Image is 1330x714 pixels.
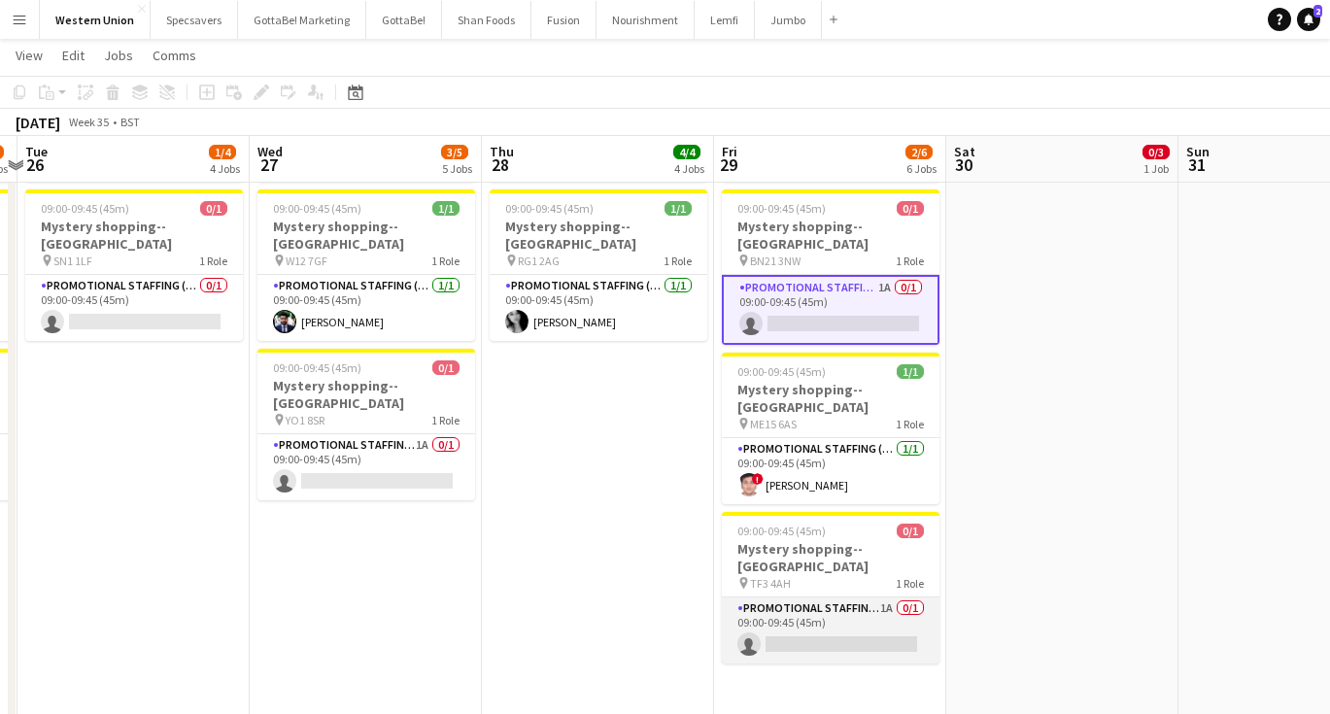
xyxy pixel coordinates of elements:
app-card-role: Promotional Staffing (Mystery Shopper)1/109:00-09:45 (45m)[PERSON_NAME] [257,275,475,341]
div: [DATE] [16,113,60,132]
span: 3/5 [441,145,468,159]
span: 1 Role [431,413,460,427]
span: 0/3 [1142,145,1170,159]
span: 1/1 [665,201,692,216]
span: 26 [22,153,48,176]
span: Sun [1186,143,1210,160]
app-card-role: Promotional Staffing (Mystery Shopper)1/109:00-09:45 (45m)[PERSON_NAME] [490,275,707,341]
span: SN1 1LF [53,254,92,268]
span: 2 [1313,5,1322,17]
span: Wed [257,143,283,160]
span: W12 7GF [286,254,327,268]
span: 1 Role [199,254,227,268]
app-card-role: Promotional Staffing (Mystery Shopper)1/109:00-09:45 (45m)![PERSON_NAME] [722,438,939,504]
app-job-card: 09:00-09:45 (45m)0/1Mystery shopping--[GEOGRAPHIC_DATA] TF3 4AH1 RolePromotional Staffing (Myster... [722,512,939,663]
div: 5 Jobs [442,161,472,176]
span: Comms [153,47,196,64]
h3: Mystery shopping--[GEOGRAPHIC_DATA] [257,218,475,253]
a: Jobs [96,43,141,68]
span: Thu [490,143,514,160]
app-job-card: 09:00-09:45 (45m)0/1Mystery shopping--[GEOGRAPHIC_DATA] BN21 3NW1 RolePromotional Staffing (Myste... [722,189,939,345]
div: 1 Job [1143,161,1169,176]
button: GottaBe! Marketing [238,1,366,39]
span: 28 [487,153,514,176]
span: 09:00-09:45 (45m) [737,201,826,216]
span: 09:00-09:45 (45m) [41,201,129,216]
app-job-card: 09:00-09:45 (45m)0/1Mystery shopping--[GEOGRAPHIC_DATA] YO1 8SR1 RolePromotional Staffing (Myster... [257,349,475,500]
div: 09:00-09:45 (45m)0/1Mystery shopping--[GEOGRAPHIC_DATA] SN1 1LF1 RolePromotional Staffing (Myster... [25,189,243,341]
div: 4 Jobs [674,161,704,176]
span: 0/1 [432,360,460,375]
app-card-role: Promotional Staffing (Mystery Shopper)1A0/109:00-09:45 (45m) [722,275,939,345]
button: Lemfi [695,1,755,39]
span: 0/1 [897,524,924,538]
span: 09:00-09:45 (45m) [273,201,361,216]
span: BN21 3NW [750,254,801,268]
span: Sat [954,143,975,160]
span: 31 [1183,153,1210,176]
span: Fri [722,143,737,160]
button: Shan Foods [442,1,531,39]
span: 09:00-09:45 (45m) [737,364,826,379]
span: 0/1 [897,201,924,216]
button: Specsavers [151,1,238,39]
span: 1 Role [896,417,924,431]
h3: Mystery shopping--[GEOGRAPHIC_DATA] [25,218,243,253]
button: GottaBe! [366,1,442,39]
span: Tue [25,143,48,160]
span: Week 35 [64,115,113,129]
span: 09:00-09:45 (45m) [737,524,826,538]
app-job-card: 09:00-09:45 (45m)1/1Mystery shopping--[GEOGRAPHIC_DATA] W12 7GF1 RolePromotional Staffing (Myster... [257,189,475,341]
app-job-card: 09:00-09:45 (45m)1/1Mystery shopping--[GEOGRAPHIC_DATA] RG1 2AG1 RolePromotional Staffing (Myster... [490,189,707,341]
span: 09:00-09:45 (45m) [273,360,361,375]
app-card-role: Promotional Staffing (Mystery Shopper)1A0/109:00-09:45 (45m) [722,597,939,663]
span: 2/6 [905,145,933,159]
h3: Mystery shopping--[GEOGRAPHIC_DATA] [257,377,475,412]
span: 1 Role [896,576,924,591]
span: RG1 2AG [518,254,560,268]
span: 1/1 [897,364,924,379]
div: BST [120,115,140,129]
span: 1 Role [664,254,692,268]
span: Edit [62,47,85,64]
span: Jobs [104,47,133,64]
span: 09:00-09:45 (45m) [505,201,594,216]
button: Nourishment [597,1,695,39]
a: Edit [54,43,92,68]
a: View [8,43,51,68]
app-card-role: Promotional Staffing (Mystery Shopper)1A0/109:00-09:45 (45m) [257,434,475,500]
h3: Mystery shopping--[GEOGRAPHIC_DATA] [722,540,939,575]
span: ME15 6AS [750,417,797,431]
h3: Mystery shopping--[GEOGRAPHIC_DATA] [490,218,707,253]
span: 0/1 [200,201,227,216]
span: 29 [719,153,737,176]
a: 2 [1297,8,1320,31]
span: 4/4 [673,145,700,159]
h3: Mystery shopping--[GEOGRAPHIC_DATA] [722,218,939,253]
span: 1/1 [432,201,460,216]
span: 1 Role [896,254,924,268]
span: View [16,47,43,64]
h3: Mystery shopping--[GEOGRAPHIC_DATA] [722,381,939,416]
app-job-card: 09:00-09:45 (45m)1/1Mystery shopping--[GEOGRAPHIC_DATA] ME15 6AS1 RolePromotional Staffing (Myste... [722,353,939,504]
div: 6 Jobs [906,161,937,176]
span: 30 [951,153,975,176]
span: 1/4 [209,145,236,159]
a: Comms [145,43,204,68]
span: ! [752,473,764,485]
span: TF3 4AH [750,576,791,591]
button: Jumbo [755,1,822,39]
div: 4 Jobs [210,161,240,176]
button: Fusion [531,1,597,39]
app-card-role: Promotional Staffing (Mystery Shopper)0/109:00-09:45 (45m) [25,275,243,341]
span: YO1 8SR [286,413,324,427]
span: 1 Role [431,254,460,268]
button: Western Union [40,1,151,39]
span: 27 [255,153,283,176]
